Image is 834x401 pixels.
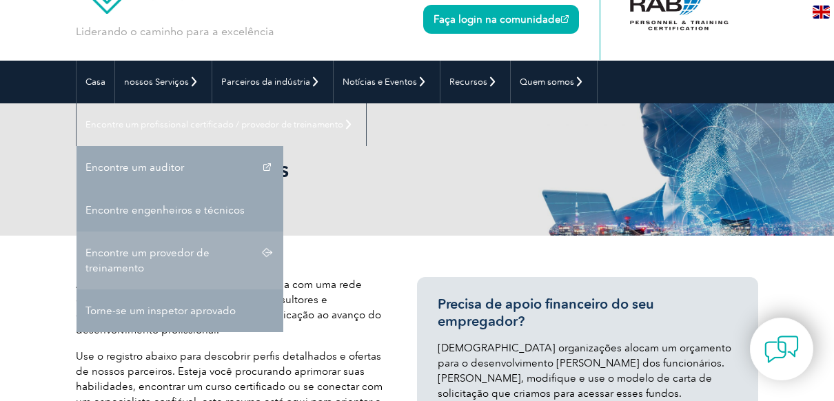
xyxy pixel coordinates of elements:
[115,61,212,103] a: nossos Serviços
[77,232,283,289] a: Encontre um provedor de treinamento
[561,15,569,23] img: open_square.png
[76,24,274,39] p: Liderando o caminho para a excelência
[813,6,830,19] img: en
[77,189,283,232] a: Encontre engenheiros e técnicos
[77,146,283,189] a: Encontre um auditor
[76,277,383,338] p: A Exemplar Global orgulhosamente trabalha com uma rede global de provedores de treinamento, consu...
[77,103,366,146] a: Encontre um profissional certificado / provedor de treinamento
[77,289,283,332] a: Torne-se um inspetor aprovado
[77,61,114,103] a: Casa
[76,158,553,181] h2: Cadastro de Clientes
[440,61,510,103] a: Recursos
[423,5,579,34] a: Faça login na comunidade
[334,61,440,103] a: Notícias e Eventos
[511,61,597,103] a: Quem somos
[438,296,738,330] h3: Precisa de apoio financeiro do seu empregador?
[764,332,799,367] img: contact-chat.png
[212,61,333,103] a: Parceiros da indústria
[438,340,738,401] p: [DEMOGRAPHIC_DATA] organizações alocam um orçamento para o desenvolvimento [PERSON_NAME] dos func...
[434,13,561,25] font: Faça login na comunidade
